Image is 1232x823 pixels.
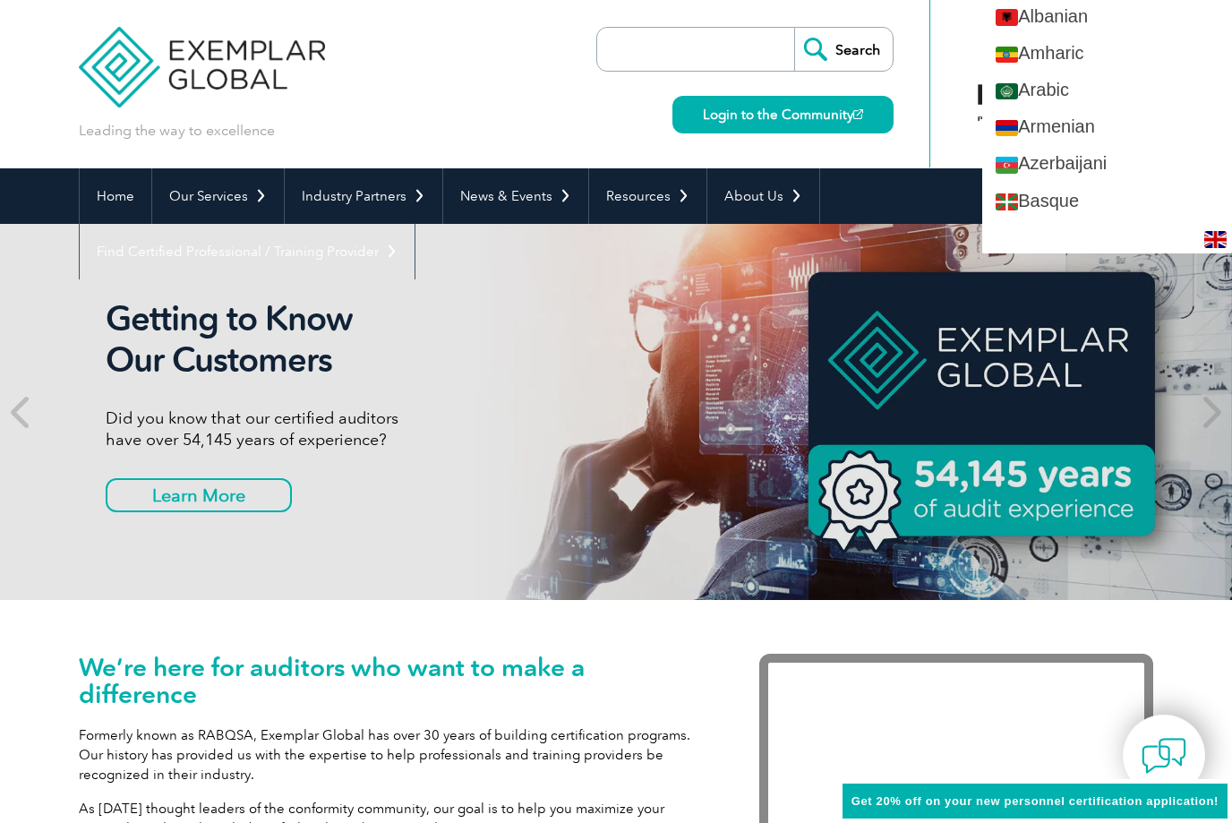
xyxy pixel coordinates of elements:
a: About Us [707,168,819,224]
a: Find Certified Professional / Training Provider [80,224,415,279]
a: News & Events [443,168,588,224]
a: Learn More [106,478,292,512]
h2: Getting to Know Our Customers [106,298,777,381]
img: en [1204,231,1227,248]
a: Login to the Community [672,96,894,133]
img: open_square.png [853,109,863,119]
p: Formerly known as RABQSA, Exemplar Global has over 30 years of building certification programs. O... [79,725,706,784]
a: Azerbaijani [982,145,1232,182]
a: Home [80,168,151,224]
img: contact-chat.png [1142,733,1186,778]
input: Search [794,28,893,71]
a: Armenian [982,108,1232,145]
img: am [996,47,1018,64]
a: Basque [982,183,1232,219]
img: sq [996,9,1018,26]
a: Arabic [982,72,1232,108]
a: Resources [589,168,706,224]
img: eu [996,193,1018,210]
a: Amharic [982,35,1232,72]
p: Leading the way to excellence [79,121,275,141]
img: ar [996,83,1018,100]
h1: We’re here for auditors who want to make a difference [79,654,706,707]
a: Our Services [152,168,284,224]
a: Belarusian [982,219,1232,256]
a: Industry Partners [285,168,442,224]
img: hy [996,120,1018,137]
img: az [996,157,1018,174]
p: Did you know that our certified auditors have over 54,145 years of experience? [106,407,777,450]
span: Get 20% off on your new personnel certification application! [851,794,1219,808]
